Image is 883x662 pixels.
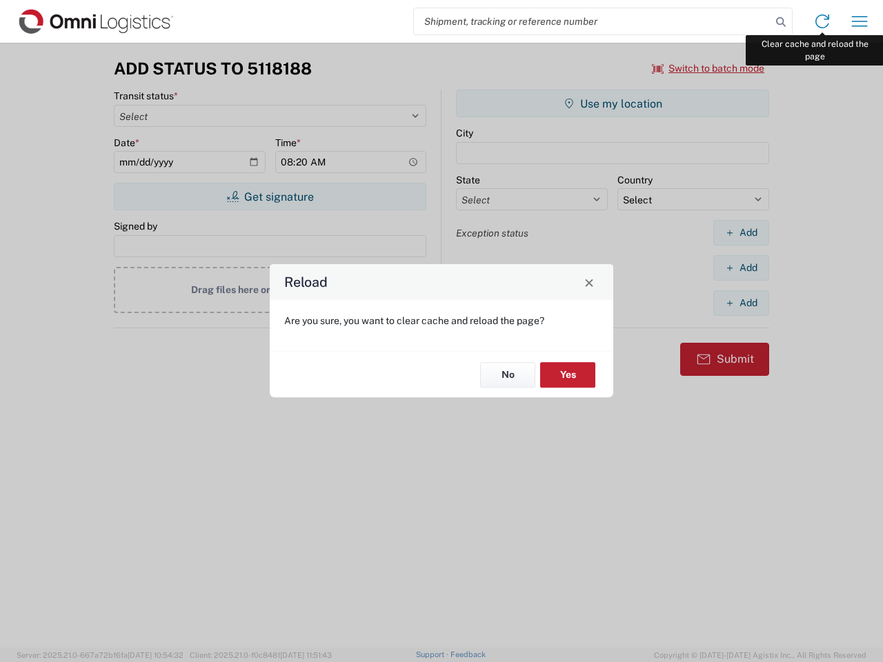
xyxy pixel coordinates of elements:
input: Shipment, tracking or reference number [414,8,771,34]
button: Yes [540,362,595,388]
button: No [480,362,535,388]
button: Close [579,272,599,292]
h4: Reload [284,272,328,292]
p: Are you sure, you want to clear cache and reload the page? [284,314,599,327]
